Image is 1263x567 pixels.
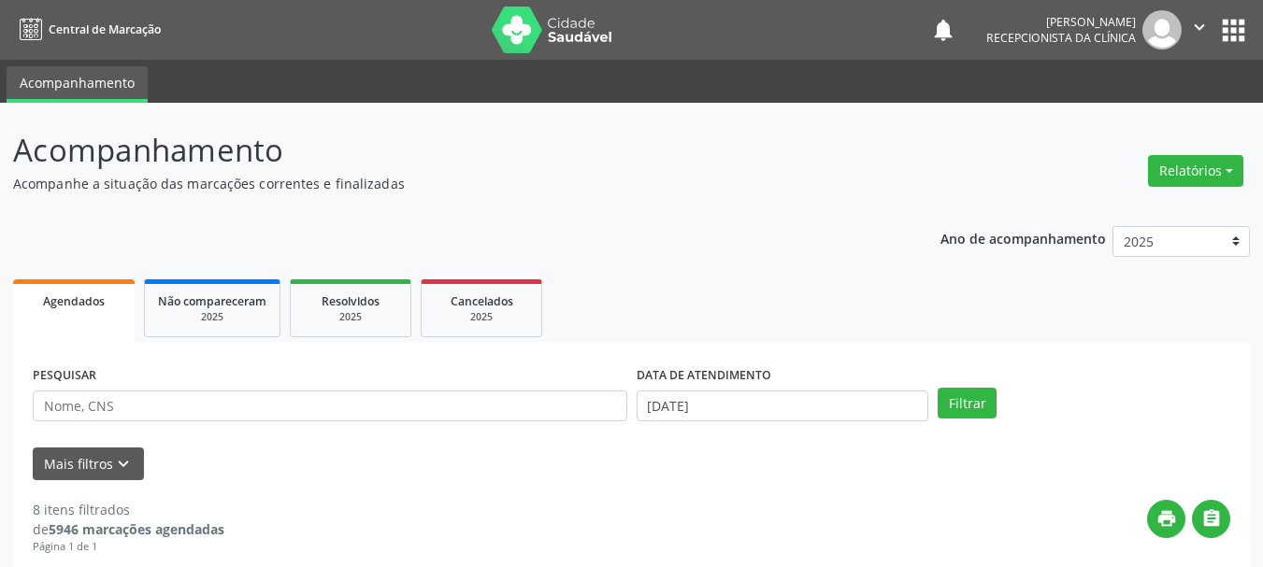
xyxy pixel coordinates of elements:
button: Mais filtroskeyboard_arrow_down [33,447,144,480]
button: print [1147,500,1185,538]
button: notifications [930,17,956,43]
div: 2025 [304,310,397,324]
div: 2025 [435,310,528,324]
i:  [1201,508,1222,529]
img: img [1142,10,1182,50]
i: keyboard_arrow_down [113,454,134,475]
span: Não compareceram [158,293,266,309]
input: Selecione um intervalo [637,390,929,422]
div: [PERSON_NAME] [986,14,1136,30]
span: Agendados [43,293,105,309]
input: Nome, CNS [33,390,627,422]
strong: 5946 marcações agendadas [49,520,224,538]
a: Central de Marcação [13,14,161,45]
i:  [1189,17,1210,37]
p: Acompanhe a situação das marcações correntes e finalizadas [13,174,879,193]
div: 2025 [158,310,266,324]
span: Central de Marcação [49,21,161,37]
button:  [1182,10,1217,50]
i: print [1156,508,1177,529]
button: Relatórios [1148,155,1243,187]
div: de [33,519,224,539]
label: DATA DE ATENDIMENTO [637,361,771,390]
div: 8 itens filtrados [33,500,224,519]
a: Acompanhamento [7,66,148,103]
button: apps [1217,14,1250,47]
span: Cancelados [451,293,513,309]
button:  [1192,500,1230,538]
label: PESQUISAR [33,361,96,390]
span: Resolvidos [322,293,380,309]
span: Recepcionista da clínica [986,30,1136,46]
p: Acompanhamento [13,127,879,174]
div: Página 1 de 1 [33,539,224,555]
button: Filtrar [938,388,997,419]
p: Ano de acompanhamento [940,226,1106,249]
